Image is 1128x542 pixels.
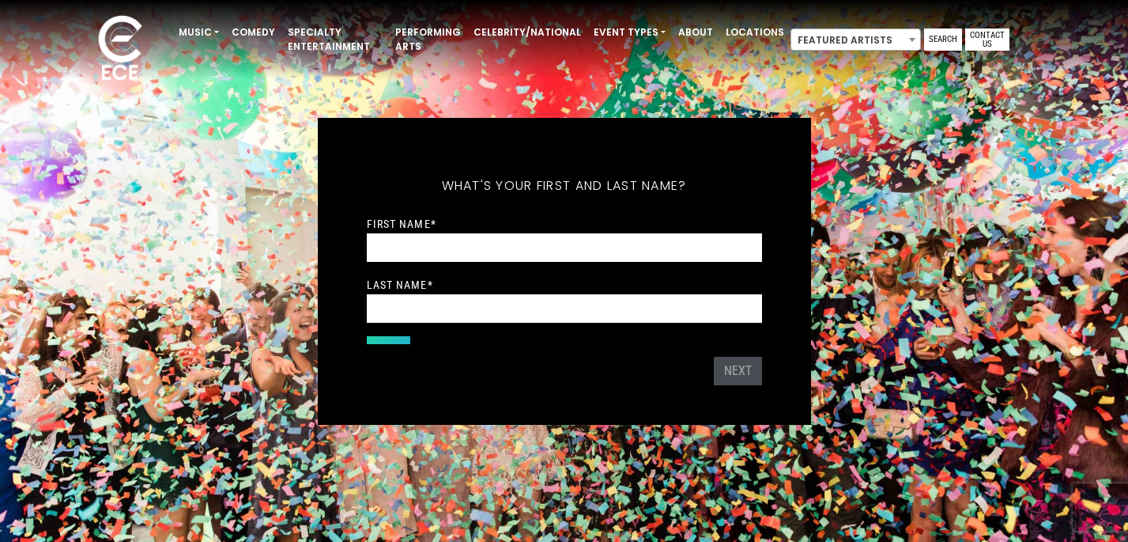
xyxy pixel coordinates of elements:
a: Search [924,28,962,51]
h5: What's your first and last name? [367,157,762,214]
span: Featured Artists [790,28,921,51]
a: Specialty Entertainment [281,19,389,60]
span: Featured Artists [791,29,920,51]
a: About [672,19,719,46]
label: First Name [367,217,436,231]
a: Locations [719,19,790,46]
a: Performing Arts [389,19,467,60]
a: Contact Us [965,28,1009,51]
a: Music [172,19,225,46]
img: ece_new_logo_whitev2-1.png [81,11,160,88]
a: Event Types [587,19,672,46]
label: Last Name [367,278,433,292]
a: Comedy [225,19,281,46]
a: Celebrity/National [467,19,587,46]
